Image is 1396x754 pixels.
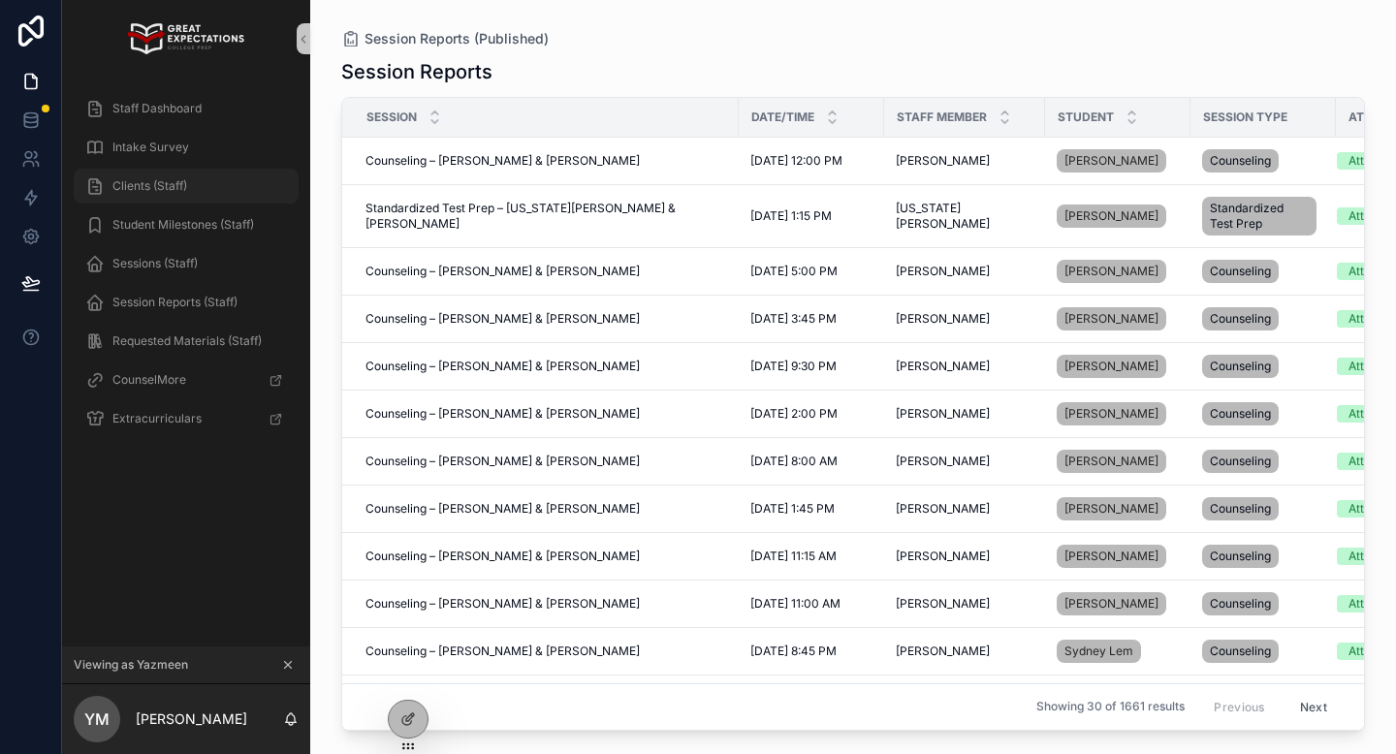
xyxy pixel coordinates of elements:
[750,208,832,224] span: [DATE] 1:15 PM
[1057,204,1166,228] a: [PERSON_NAME]
[1064,454,1158,469] span: [PERSON_NAME]
[74,91,299,126] a: Staff Dashboard
[1064,311,1158,327] span: [PERSON_NAME]
[1057,640,1141,663] a: Sydney Lem
[365,153,727,169] a: Counseling – [PERSON_NAME] & [PERSON_NAME]
[112,295,238,310] span: Session Reports (Staff)
[1064,549,1158,564] span: [PERSON_NAME]
[750,549,872,564] a: [DATE] 11:15 AM
[750,596,872,612] a: [DATE] 11:00 AM
[1036,700,1185,715] span: Showing 30 of 1661 results
[1057,145,1179,176] a: [PERSON_NAME]
[1210,359,1271,374] span: Counseling
[1210,264,1271,279] span: Counseling
[365,201,727,232] span: Standardized Test Prep – [US_STATE][PERSON_NAME] & [PERSON_NAME]
[750,644,837,659] span: [DATE] 8:45 PM
[750,264,838,279] span: [DATE] 5:00 PM
[896,454,1033,469] a: [PERSON_NAME]
[341,58,492,85] h1: Session Reports
[1202,398,1324,429] a: Counseling
[74,401,299,436] a: Extracurriculars
[112,256,198,271] span: Sessions (Staff)
[112,217,254,233] span: Student Milestones (Staff)
[1202,256,1324,287] a: Counseling
[1202,303,1324,334] a: Counseling
[750,454,838,469] span: [DATE] 8:00 AM
[1057,303,1179,334] a: [PERSON_NAME]
[1058,110,1114,125] span: Student
[750,359,872,374] a: [DATE] 9:30 PM
[365,501,727,517] a: Counseling – [PERSON_NAME] & [PERSON_NAME]
[1057,493,1179,524] a: [PERSON_NAME]
[1064,208,1158,224] span: [PERSON_NAME]
[750,644,872,659] a: [DATE] 8:45 PM
[365,311,727,327] a: Counseling – [PERSON_NAME] & [PERSON_NAME]
[365,359,727,374] a: Counseling – [PERSON_NAME] & [PERSON_NAME]
[1210,549,1271,564] span: Counseling
[1210,311,1271,327] span: Counseling
[1057,545,1166,568] a: [PERSON_NAME]
[750,264,872,279] a: [DATE] 5:00 PM
[365,596,727,612] a: Counseling – [PERSON_NAME] & [PERSON_NAME]
[1057,402,1166,425] a: [PERSON_NAME]
[1064,596,1158,612] span: [PERSON_NAME]
[365,264,727,279] a: Counseling – [PERSON_NAME] & [PERSON_NAME]
[365,549,727,564] a: Counseling – [PERSON_NAME] & [PERSON_NAME]
[1203,110,1287,125] span: Session Type
[750,359,837,374] span: [DATE] 9:30 PM
[365,406,727,422] a: Counseling – [PERSON_NAME] & [PERSON_NAME]
[750,549,837,564] span: [DATE] 11:15 AM
[1057,541,1179,572] a: [PERSON_NAME]
[1057,149,1166,173] a: [PERSON_NAME]
[365,644,640,659] span: Counseling – [PERSON_NAME] & [PERSON_NAME]
[750,406,872,422] a: [DATE] 2:00 PM
[365,359,640,374] span: Counseling – [PERSON_NAME] & [PERSON_NAME]
[1210,644,1271,659] span: Counseling
[1057,636,1179,667] a: Sydney Lem
[112,101,202,116] span: Staff Dashboard
[1286,692,1341,722] button: Next
[1064,264,1158,279] span: [PERSON_NAME]
[1057,307,1166,330] a: [PERSON_NAME]
[896,264,1033,279] a: [PERSON_NAME]
[1210,454,1271,469] span: Counseling
[1057,588,1179,619] a: [PERSON_NAME]
[1057,201,1179,232] a: [PERSON_NAME]
[896,201,1033,232] a: [US_STATE][PERSON_NAME]
[896,501,990,517] span: [PERSON_NAME]
[1064,644,1133,659] span: Sydney Lem
[112,140,189,155] span: Intake Survey
[1202,193,1324,239] a: Standardized Test Prep
[1202,588,1324,619] a: Counseling
[896,549,990,564] span: [PERSON_NAME]
[341,29,549,48] a: Session Reports (Published)
[1202,541,1324,572] a: Counseling
[365,596,640,612] span: Counseling – [PERSON_NAME] & [PERSON_NAME]
[1210,153,1271,169] span: Counseling
[112,333,262,349] span: Requested Materials (Staff)
[896,406,1033,422] a: [PERSON_NAME]
[750,311,872,327] a: [DATE] 3:45 PM
[74,130,299,165] a: Intake Survey
[896,359,990,374] span: [PERSON_NAME]
[896,311,990,327] span: [PERSON_NAME]
[1057,256,1179,287] a: [PERSON_NAME]
[896,264,990,279] span: [PERSON_NAME]
[896,501,1033,517] a: [PERSON_NAME]
[896,549,1033,564] a: [PERSON_NAME]
[1064,406,1158,422] span: [PERSON_NAME]
[897,110,987,125] span: Staff Member
[1057,450,1166,473] a: [PERSON_NAME]
[1202,493,1324,524] a: Counseling
[1202,145,1324,176] a: Counseling
[84,707,110,731] span: YM
[365,501,640,517] span: Counseling – [PERSON_NAME] & [PERSON_NAME]
[112,411,202,426] span: Extracurriculars
[1210,201,1309,232] span: Standardized Test Prep
[1057,398,1179,429] a: [PERSON_NAME]
[750,311,837,327] span: [DATE] 3:45 PM
[896,406,990,422] span: [PERSON_NAME]
[1057,446,1179,477] a: [PERSON_NAME]
[365,644,727,659] a: Counseling – [PERSON_NAME] & [PERSON_NAME]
